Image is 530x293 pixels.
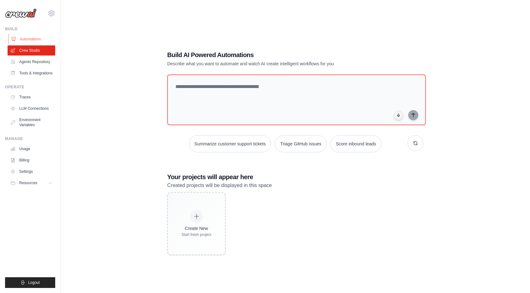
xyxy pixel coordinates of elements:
p: Describe what you want to automate and watch AI create intelligent workflows for you [167,61,379,67]
a: Tools & Integrations [8,68,55,78]
p: Created projects will be displayed in this space [167,181,423,190]
div: Create New [181,225,211,231]
button: Score inbound leads [330,135,381,152]
button: Triage GitHub issues [275,135,327,152]
img: Logo [5,9,37,18]
a: Agents Repository [8,57,55,67]
button: Summarize customer support tickets [189,135,271,152]
div: Build [5,26,55,32]
a: Usage [8,144,55,154]
button: Logout [5,277,55,288]
a: Crew Studio [8,45,55,56]
h1: Build AI Powered Automations [167,50,379,59]
a: Billing [8,155,55,165]
button: Resources [8,178,55,188]
h3: Your projects will appear here [167,173,423,181]
a: Settings [8,167,55,177]
div: Start fresh project [181,232,211,237]
button: Click to speak your automation idea [394,111,403,120]
a: Automations [8,34,56,44]
a: LLM Connections [8,103,55,114]
button: Get new suggestions [408,135,423,151]
div: Operate [5,85,55,90]
div: Manage [5,136,55,141]
span: Resources [19,180,37,185]
span: Logout [28,280,40,285]
a: Traces [8,92,55,102]
a: Environment Variables [8,115,55,130]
